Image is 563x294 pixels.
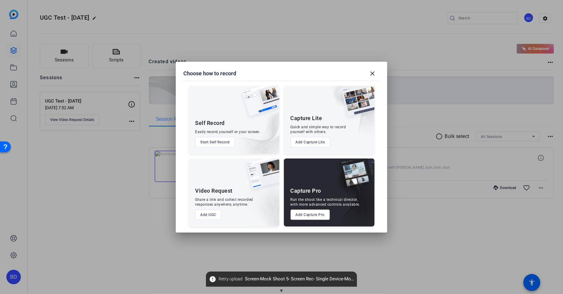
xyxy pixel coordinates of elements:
mat-icon: close [369,70,376,77]
div: Self Record [195,119,225,127]
button: Add UGC [195,210,222,220]
div: Run the shoot like a technical director, with more advanced controls available. [291,197,360,207]
button: Add Capture Lite [291,137,330,147]
img: embarkstudio-self-record.png [227,99,279,154]
mat-icon: error [209,276,216,283]
div: Capture Lite [291,115,322,122]
h1: Choose how to record [183,70,236,77]
img: ugc-content.png [242,158,279,195]
span: ▼ [279,288,284,293]
span: Retry upload [219,276,243,282]
img: embarkstudio-ugc-content.png [244,177,279,227]
img: embarkstudio-capture-pro.png [330,166,375,227]
img: capture-lite.png [337,86,375,123]
div: Capture Pro [291,187,321,194]
div: Quick and simple way to record yourself with others. [291,125,346,134]
span: Screen-Mock Shoot 5- Screen Rec- Single Device-Mock Shoot 5- Screen Rec- Single Device-Beau -2025... [206,274,357,285]
div: Share a link and collect recorded responses anywhere, anytime. [195,197,253,207]
img: self-record.png [238,86,279,122]
button: Add Capture Pro [291,210,330,220]
div: Video Request [195,187,233,194]
div: Easily record yourself or your screen. [195,129,261,134]
button: Start Self Record [195,137,235,147]
img: capture-pro.png [335,158,375,195]
img: embarkstudio-capture-lite.png [320,86,375,146]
